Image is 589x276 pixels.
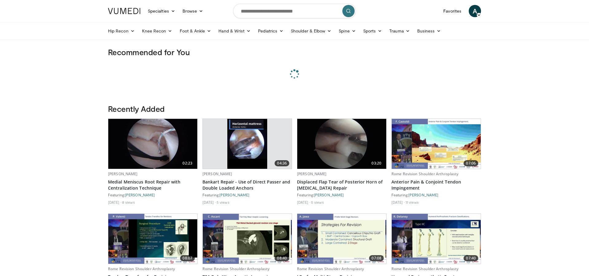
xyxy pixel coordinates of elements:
a: Favorites [440,5,465,17]
a: Browse [179,5,207,17]
li: [DATE] [391,200,405,205]
a: [PERSON_NAME] [108,171,138,176]
img: VuMedi Logo [108,8,141,14]
a: 02:23 [108,119,197,169]
a: Pediatrics [254,25,287,37]
a: Bankart Repair - Use of Direct Passer and Double Loaded Anchors [202,179,292,191]
a: 08:07 [108,214,197,264]
a: Anterior Pain & Conjoint Tendon Impingement [391,179,481,191]
a: Rome Revision Shoulder Arthroplasty [108,266,175,271]
img: a3fe917b-418f-4b37-ad2e-b0d12482d850.620x360_q85_upscale.jpg [297,214,386,264]
span: 08:07 [180,255,195,261]
a: [PERSON_NAME] [408,193,438,197]
span: 02:23 [180,160,195,166]
a: 07:06 [392,119,481,169]
a: Trauma [386,25,414,37]
a: 07:40 [392,214,481,264]
span: 08:40 [275,255,289,261]
img: 926032fc-011e-4e04-90f2-afa899d7eae5.620x360_q85_upscale.jpg [108,119,197,169]
li: [DATE] [202,200,216,205]
a: [PERSON_NAME] [314,193,344,197]
img: cd449402-123d-47f7-b112-52d159f17939.620x360_q85_upscale.jpg [227,119,268,169]
li: [DATE] [108,200,121,205]
a: A [469,5,481,17]
li: 5 views [311,200,324,205]
div: Featuring: [391,192,481,197]
a: 08:40 [203,214,292,264]
div: Featuring: [108,192,198,197]
span: 07:08 [369,255,384,261]
a: [PERSON_NAME] [202,171,232,176]
a: Rome Revision Shoulder Arthroplasty [391,171,458,176]
img: c89197b7-361e-43d5-a86e-0b48a5cfb5ba.620x360_q85_upscale.jpg [392,214,481,264]
a: [PERSON_NAME] [125,193,155,197]
a: 03:20 [297,119,386,169]
img: 8037028b-5014-4d38-9a8c-71d966c81743.620x360_q85_upscale.jpg [392,119,481,169]
a: Knee Recon [138,25,176,37]
img: b9682281-d191-4971-8e2c-52cd21f8feaa.620x360_q85_upscale.jpg [203,214,292,264]
input: Search topics, interventions [233,4,356,18]
a: 07:08 [297,214,386,264]
a: Rome Revision Shoulder Arthroplasty [297,266,364,271]
div: Featuring: [297,192,387,197]
li: 11 views [406,200,419,205]
img: 2649116b-05f8-405c-a48f-a284a947b030.620x360_q85_upscale.jpg [297,119,386,169]
span: 04:36 [275,160,289,166]
li: [DATE] [297,200,310,205]
a: Specialties [144,5,179,17]
a: Hip Recon [104,25,138,37]
a: Sports [360,25,386,37]
a: Hand & Wrist [215,25,254,37]
a: [PERSON_NAME] [297,171,327,176]
span: 03:20 [369,160,384,166]
a: Displaced Flap Tear of Posterior Horn of [MEDICAL_DATA] Repair [297,179,387,191]
li: 5 views [217,200,229,205]
a: Rome Revision Shoulder Arthroplasty [391,266,458,271]
a: Foot & Ankle [176,25,215,37]
h3: Recently Added [108,104,481,114]
a: 04:36 [203,119,292,169]
a: [PERSON_NAME] [219,193,249,197]
span: 07:06 [464,160,478,166]
span: 07:40 [464,255,478,261]
h3: Recommended for You [108,47,481,57]
div: Featuring: [202,192,292,197]
a: Shoulder & Elbow [287,25,335,37]
img: f121adf3-8f2a-432a-ab04-b981073a2ae5.620x360_q85_upscale.jpg [108,214,197,264]
a: Rome Revision Shoulder Arthroplasty [202,266,269,271]
a: Business [414,25,445,37]
a: Spine [335,25,359,37]
li: 8 views [122,200,135,205]
a: Medial Meniscus Root Repair with Centralization Technique [108,179,198,191]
